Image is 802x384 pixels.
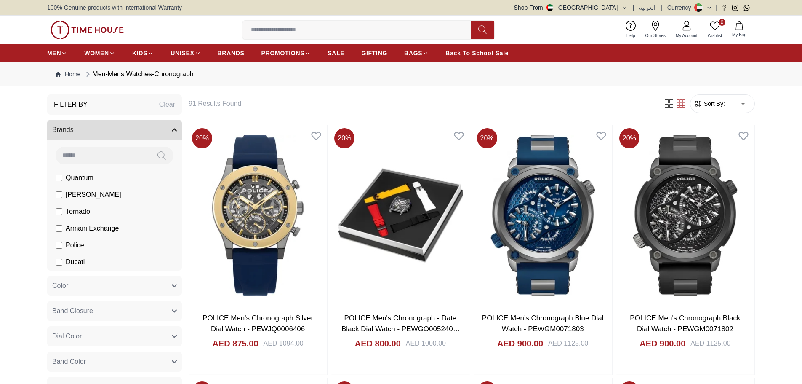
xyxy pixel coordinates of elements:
span: WOMEN [84,49,109,57]
span: PROMOTIONS [261,49,305,57]
a: WOMEN [84,46,115,61]
div: AED 1000.00 [406,338,446,349]
button: Color [47,276,182,296]
span: Brands [52,125,74,135]
a: POLICE Men's Chronograph - Date Black Dial Watch - PEWGO0052402-SET [341,314,460,344]
a: Help [621,19,640,40]
a: Back To School Sale [445,46,509,61]
div: Clear [159,99,175,110]
span: Our Stores [642,32,669,39]
input: Police [56,242,62,249]
a: POLICE Men's Chronograph Silver Dial Watch - PEWJQ0006406 [202,314,313,333]
button: Sort By: [694,99,725,108]
span: KIDS [132,49,147,57]
a: Home [56,70,80,78]
span: Help [623,32,639,39]
img: ... [51,21,124,39]
a: Whatsapp [743,5,750,11]
span: | [661,3,662,12]
span: BAGS [404,49,422,57]
img: United Arab Emirates [546,4,553,11]
span: Quantum [66,173,93,183]
div: AED 1125.00 [548,338,588,349]
a: BAGS [404,46,429,61]
div: AED 1094.00 [264,338,304,349]
input: [PERSON_NAME] [56,191,62,198]
input: Tornado [56,208,62,215]
img: POLICE Men's Chronograph Black Dial Watch - PEWGM0071802 [616,125,754,306]
span: | [633,3,634,12]
span: 0 [719,19,725,26]
span: Band Color [52,357,86,367]
button: Band Color [47,352,182,372]
span: [PERSON_NAME] [66,190,121,200]
a: POLICE Men's Chronograph Black Dial Watch - PEWGM0071802 [630,314,740,333]
span: | [716,3,717,12]
span: MEN [47,49,61,57]
a: Instagram [732,5,738,11]
span: Back To School Sale [445,49,509,57]
span: Tornado [66,207,90,217]
button: العربية [639,3,655,12]
h6: 91 Results Found [189,99,653,109]
span: Wishlist [704,32,725,39]
button: Brands [47,120,182,140]
a: GIFTING [361,46,387,61]
h4: AED 900.00 [639,338,685,349]
a: PROMOTIONS [261,46,311,61]
h4: AED 800.00 [355,338,401,349]
span: BRANDS [218,49,245,57]
a: 0Wishlist [703,19,727,40]
a: KIDS [132,46,154,61]
span: 20 % [192,128,212,148]
div: AED 1125.00 [690,338,730,349]
img: POLICE Men's Chronograph - Date Black Dial Watch - PEWGO0052402-SET [331,125,469,306]
span: Band Closure [52,306,93,316]
a: POLICE Men's Chronograph Blue Dial Watch - PEWGM0071803 [482,314,604,333]
img: POLICE Men's Chronograph Blue Dial Watch - PEWGM0071803 [474,125,612,306]
a: Facebook [721,5,727,11]
span: UNISEX [171,49,194,57]
input: Armani Exchange [56,225,62,232]
span: My Account [672,32,701,39]
a: SALE [328,46,344,61]
h4: AED 900.00 [497,338,543,349]
span: 100% Genuine products with International Warranty [47,3,182,12]
input: Quantum [56,175,62,181]
span: Ducati [66,257,85,267]
span: GIFTING [361,49,387,57]
span: My Bag [729,32,750,38]
span: 20 % [334,128,354,148]
span: Color [52,281,68,291]
input: Ducati [56,259,62,266]
span: Sort By: [702,99,725,108]
a: MEN [47,46,67,61]
span: SALE [328,49,344,57]
span: Dial Color [52,331,82,341]
a: Our Stores [640,19,671,40]
span: 20 % [477,128,497,148]
span: 20 % [619,128,639,148]
h4: AED 875.00 [213,338,258,349]
a: BRANDS [218,46,245,61]
img: POLICE Men's Chronograph Silver Dial Watch - PEWJQ0006406 [189,125,327,306]
button: Band Closure [47,301,182,321]
nav: Breadcrumb [47,62,755,86]
span: Armani Exchange [66,223,119,234]
button: Shop From[GEOGRAPHIC_DATA] [514,3,628,12]
button: My Bag [727,20,751,40]
div: Men-Mens Watches-Chronograph [84,69,193,79]
div: Currency [667,3,695,12]
button: Dial Color [47,326,182,346]
a: UNISEX [171,46,200,61]
h3: Filter By [54,99,88,110]
span: Police [66,240,84,250]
